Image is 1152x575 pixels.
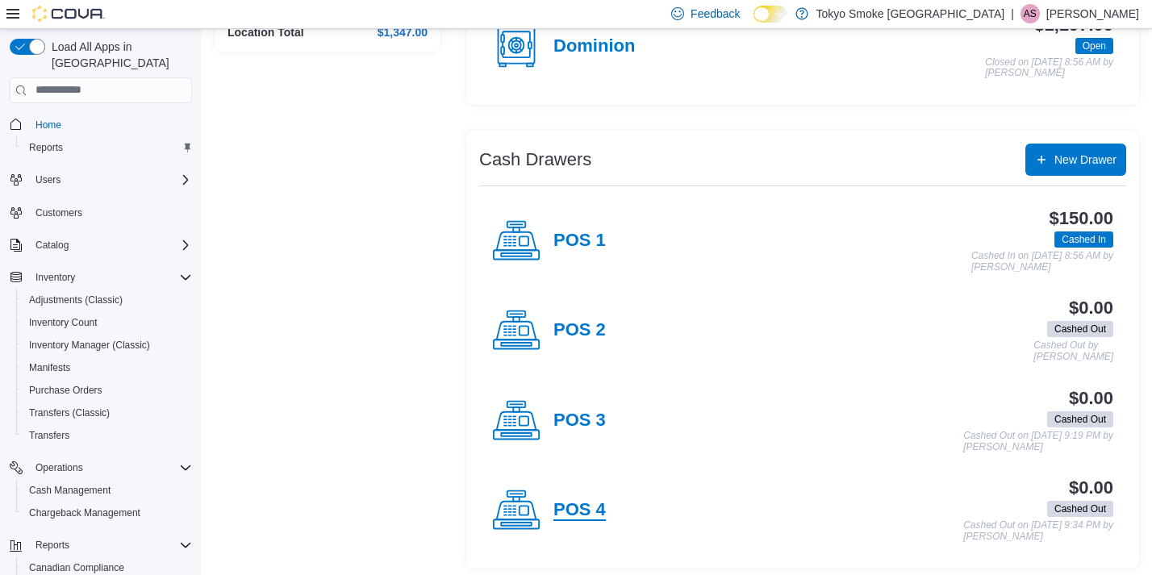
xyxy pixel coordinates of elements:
span: Reports [35,539,69,552]
span: Inventory Count [29,316,98,329]
span: Operations [29,458,192,477]
h3: $0.00 [1069,298,1113,318]
span: Users [35,173,61,186]
button: Inventory [29,268,81,287]
button: Transfers [16,424,198,447]
span: Chargeback Management [23,503,192,523]
a: Transfers (Classic) [23,403,116,423]
button: Purchase Orders [16,379,198,402]
span: Transfers (Classic) [23,403,192,423]
span: Open [1075,38,1113,54]
span: Load All Apps in [GEOGRAPHIC_DATA] [45,39,192,71]
span: Inventory [35,271,75,284]
span: Adjustments (Classic) [29,294,123,306]
span: Manifests [29,361,70,374]
button: New Drawer [1025,144,1126,176]
span: Customers [29,202,192,223]
p: Cashed Out by [PERSON_NAME] [1033,340,1113,362]
a: Adjustments (Classic) [23,290,129,310]
button: Catalog [3,234,198,256]
span: Inventory [29,268,192,287]
span: Inventory Count [23,313,192,332]
h4: Dominion [553,36,635,57]
span: Reports [23,138,192,157]
button: Transfers (Classic) [16,402,198,424]
button: Inventory [3,266,198,289]
span: Inventory Manager (Classic) [29,339,150,352]
button: Chargeback Management [16,502,198,524]
a: Reports [23,138,69,157]
button: Reports [3,534,198,556]
p: Tokyo Smoke [GEOGRAPHIC_DATA] [816,4,1005,23]
span: Cashed Out [1054,412,1106,427]
button: Inventory Count [16,311,198,334]
a: Chargeback Management [23,503,147,523]
button: Operations [3,456,198,479]
span: Transfers (Classic) [29,406,110,419]
button: Inventory Manager (Classic) [16,334,198,356]
h4: POS 4 [553,500,606,521]
h4: $1,347.00 [378,26,428,39]
span: Inventory Manager (Classic) [23,335,192,355]
span: New Drawer [1054,152,1117,168]
span: Adjustments (Classic) [23,290,192,310]
span: AS [1024,4,1037,23]
h4: POS 3 [553,410,606,431]
p: Cashed In on [DATE] 8:56 AM by [PERSON_NAME] [971,251,1113,273]
span: Home [35,119,61,131]
span: Cash Management [23,481,192,500]
span: Cashed Out [1047,321,1113,337]
h3: Cash Drawers [479,150,591,169]
p: [PERSON_NAME] [1046,4,1139,23]
button: Cash Management [16,479,198,502]
button: Customers [3,201,198,224]
button: Reports [16,136,198,159]
span: Operations [35,461,83,474]
span: Cashed Out [1054,322,1106,336]
span: Cash Management [29,484,111,497]
p: | [1011,4,1014,23]
button: Adjustments (Classic) [16,289,198,311]
span: Manifests [23,358,192,377]
span: Purchase Orders [29,384,102,397]
input: Dark Mode [753,6,787,23]
span: Cashed Out [1047,411,1113,427]
button: Operations [29,458,90,477]
span: Feedback [691,6,740,22]
button: Reports [29,535,76,555]
span: Chargeback Management [29,506,140,519]
a: Cash Management [23,481,117,500]
p: Cashed Out on [DATE] 9:19 PM by [PERSON_NAME] [963,431,1113,452]
div: Ashlee Swarath [1021,4,1040,23]
button: Users [3,169,198,191]
span: Cashed In [1062,232,1106,247]
span: Customers [35,206,82,219]
h3: $0.00 [1069,389,1113,408]
h4: POS 2 [553,320,606,341]
a: Customers [29,203,89,223]
a: Home [29,115,68,135]
span: Reports [29,141,63,154]
span: Home [29,115,192,135]
h3: $150.00 [1050,209,1113,228]
span: Open [1083,39,1106,53]
p: Closed on [DATE] 8:56 AM by [PERSON_NAME] [985,57,1113,79]
button: Catalog [29,235,75,255]
span: Transfers [29,429,69,442]
h4: POS 1 [553,231,606,252]
span: Reports [29,535,192,555]
span: Canadian Compliance [29,561,124,574]
a: Inventory Count [23,313,104,332]
span: Purchase Orders [23,381,192,400]
button: Home [3,113,198,136]
h4: Location Total [227,26,304,39]
a: Inventory Manager (Classic) [23,335,157,355]
button: Manifests [16,356,198,379]
span: Catalog [29,235,192,255]
span: Catalog [35,239,69,252]
span: Transfers [23,426,192,445]
img: Cova [32,6,105,22]
button: Users [29,170,67,190]
a: Transfers [23,426,76,445]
